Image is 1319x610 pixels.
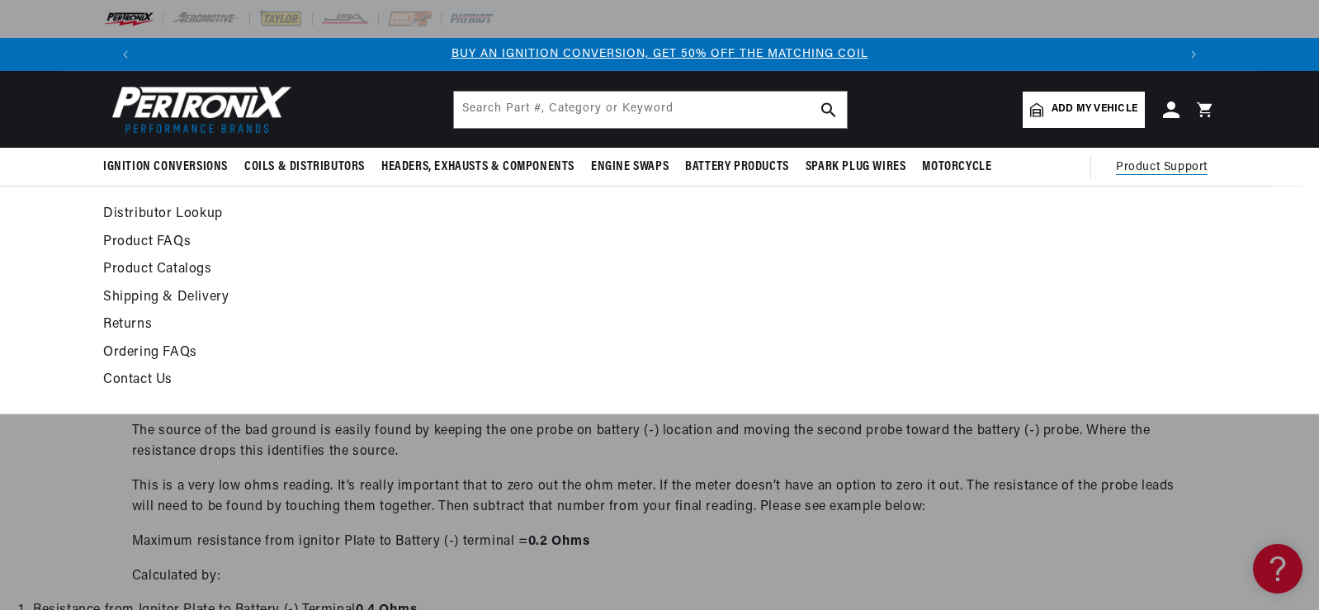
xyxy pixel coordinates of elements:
a: Add my vehicle [1023,92,1145,128]
span: Engine Swaps [591,158,669,176]
span: Ignition Conversions [103,158,228,176]
a: Product Catalogs [103,258,915,281]
a: Returns [103,314,915,337]
a: BUY AN IGNITION CONVERSION, GET 50% OFF THE MATCHING COIL [451,48,868,60]
slideshow-component: Translation missing: en.sections.announcements.announcement_bar [62,38,1257,71]
div: Announcement [142,45,1177,64]
a: Ordering FAQs [103,342,915,365]
summary: Battery Products [677,148,797,187]
p: Calculated by: [132,566,1187,588]
span: Motorcycle [922,158,991,176]
span: Battery Products [685,158,789,176]
strong: 0.2 Ohms [528,535,590,548]
p: This is a very low ohms reading. It’s really important that to zero out the ohm meter. If the met... [132,476,1187,518]
a: Shipping & Delivery [103,286,915,310]
span: Product Support [1116,158,1208,177]
a: Distributor Lookup [103,203,915,226]
summary: Engine Swaps [583,148,677,187]
span: Spark Plug Wires [806,158,906,176]
span: Headers, Exhausts & Components [381,158,574,176]
button: Translation missing: en.sections.announcements.next_announcement [1177,38,1210,71]
img: Pertronix [103,81,293,138]
summary: Motorcycle [914,148,1000,187]
span: Add my vehicle [1052,102,1137,117]
button: Translation missing: en.sections.announcements.previous_announcement [109,38,142,71]
a: Product FAQs [103,231,915,254]
p: Maximum resistance from ignitor Plate to Battery (-) terminal = [132,532,1187,553]
summary: Coils & Distributors [236,148,373,187]
p: The source of the bad ground is easily found by keeping the one probe on battery (-) location and... [132,421,1187,463]
summary: Headers, Exhausts & Components [373,148,583,187]
summary: Ignition Conversions [103,148,236,187]
div: 1 of 3 [142,45,1177,64]
button: search button [811,92,847,128]
span: Coils & Distributors [244,158,365,176]
a: Contact Us [103,369,915,392]
summary: Spark Plug Wires [797,148,915,187]
input: Search Part #, Category or Keyword [454,92,847,128]
summary: Product Support [1116,148,1216,187]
